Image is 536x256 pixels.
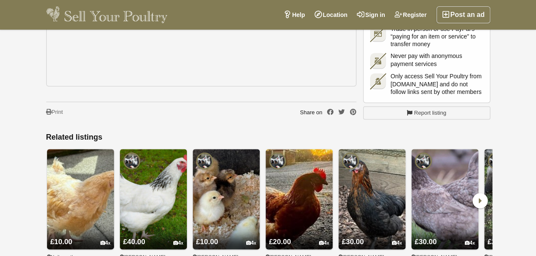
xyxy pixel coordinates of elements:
[352,6,390,23] a: Sign in
[363,106,490,120] a: Report listing
[100,239,111,246] div: 4
[269,152,286,169] img: Pilling Poultry
[339,221,405,249] a: £30.00 4
[123,152,140,169] img: Pilling Poultry
[339,149,405,249] img: Black Rock - 19-20 weeks old - Point of Lay
[350,109,356,116] a: Share on Pinterest
[46,109,63,116] a: Print
[196,237,218,245] span: £10.00
[465,239,475,246] div: 4
[488,152,505,169] img: Pilling Poultry
[246,239,256,246] div: 4
[310,6,352,23] a: Location
[415,152,432,169] img: Pilling Poultry
[411,221,478,249] a: £30.00 4
[327,109,333,116] a: Share on Facebook
[300,109,356,116] div: Share on
[411,149,478,249] img: Bluebells - Point of Lays - Lancashire
[196,152,213,169] img: Pilling Poultry
[46,6,168,23] img: Sell Your Poultry
[342,152,359,169] img: Pilling Poultry
[279,6,309,23] a: Help
[391,25,483,48] span: Trade in person or use PayPal's “paying for an item or service” to transfer money
[269,237,291,245] span: £20.00
[193,221,260,249] a: £10.00 4
[46,133,490,142] h2: Related listings
[342,237,364,245] span: £30.00
[266,149,333,249] img: Nova Browns - Point of Lays - Lancashire
[390,6,431,23] a: Register
[415,237,437,245] span: £30.00
[339,109,345,116] a: Share on Twitter
[123,237,145,245] span: £40.00
[50,237,72,245] span: £10.00
[391,72,483,96] span: Only access Sell Your Poultry from [DOMAIN_NAME] and do not follow links sent by other members
[47,149,114,249] img: 15 week old Cockerel
[319,239,329,246] div: 4
[173,239,183,246] div: 4
[391,52,483,67] span: Never pay with anonymous payment services
[47,221,114,249] a: £10.00 4
[392,239,402,246] div: 4
[488,237,510,245] span: £20.00
[414,109,446,117] span: Report listing
[120,149,187,249] img: Light Sussex - Point of Lays - Lancashire
[436,6,490,23] a: Post an ad
[193,149,260,249] img: Pure Breeds - Chicks for Sale - From 1 Day Old - Lancashire
[266,221,333,249] a: £20.00 4
[120,221,187,249] a: £40.00 4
